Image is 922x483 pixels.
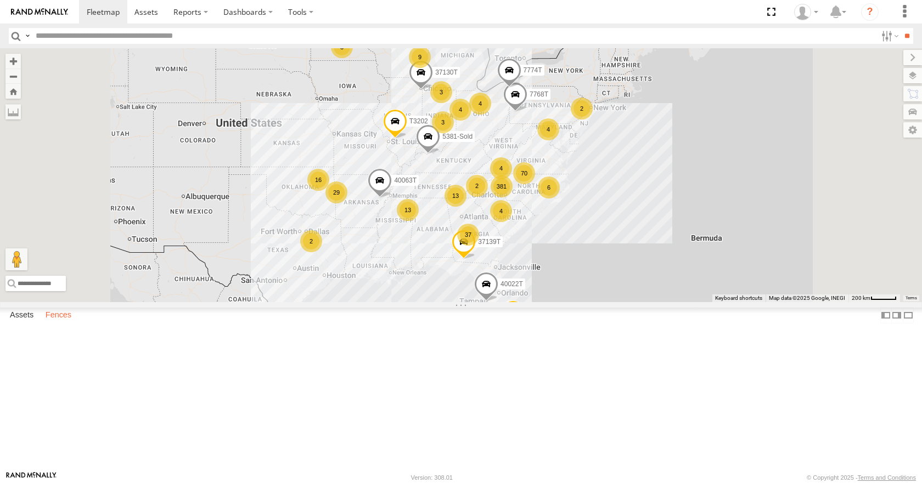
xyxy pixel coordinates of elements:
[769,295,845,301] span: Map data ©2025 Google, INEGI
[469,93,491,115] div: 4
[4,308,39,323] label: Assets
[449,99,471,121] div: 4
[409,46,431,68] div: 9
[300,230,322,252] div: 2
[457,224,479,246] div: 37
[571,98,593,120] div: 2
[858,474,916,481] a: Terms and Conditions
[715,294,762,302] button: Keyboard shortcuts
[530,90,548,98] span: 7768T
[40,308,77,323] label: Fences
[435,69,458,76] span: 37130T
[906,296,917,300] a: Terms (opens in new tab)
[409,118,428,126] span: T3202
[307,169,329,191] div: 16
[5,84,21,99] button: Zoom Home
[490,200,512,222] div: 4
[903,122,922,138] label: Map Settings
[411,474,453,481] div: Version: 308.01
[6,472,57,483] a: Visit our Website
[445,185,466,207] div: 13
[891,308,902,323] label: Dock Summary Table to the Right
[490,157,512,179] div: 4
[861,3,879,21] i: ?
[5,69,21,84] button: Zoom out
[513,162,535,184] div: 70
[397,199,419,221] div: 13
[877,28,901,44] label: Search Filter Options
[5,248,27,270] button: Drag Pegman onto the map to open Street View
[848,294,900,302] button: Map Scale: 200 km per 44 pixels
[11,8,68,16] img: rand-logo.svg
[430,81,452,103] div: 3
[432,111,454,133] div: 3
[538,177,560,198] div: 6
[23,28,32,44] label: Search Query
[807,474,916,481] div: © Copyright 2025 -
[325,181,347,203] div: 29
[5,104,21,120] label: Measure
[5,54,21,69] button: Zoom in
[537,118,559,140] div: 4
[852,295,870,301] span: 200 km
[442,133,473,141] span: 5381-Sold
[790,4,822,20] div: Todd Sigmon
[524,66,542,74] span: 7774T
[466,175,488,197] div: 2
[501,280,523,288] span: 40022T
[903,308,914,323] label: Hide Summary Table
[491,175,513,197] div: 381
[880,308,891,323] label: Dock Summary Table to the Left
[478,238,501,246] span: 37139T
[394,177,417,185] span: 40063T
